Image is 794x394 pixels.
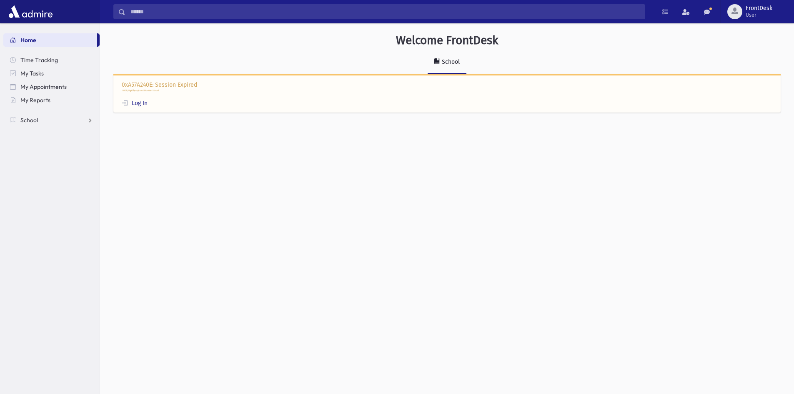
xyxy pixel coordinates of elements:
a: Log In [122,100,148,107]
h3: Welcome FrontDesk [396,33,498,48]
span: My Reports [20,96,50,104]
a: School [3,113,100,127]
a: My Appointments [3,80,100,93]
div: 0xA57A240E: Session Expired [113,74,781,113]
span: My Tasks [20,70,44,77]
img: AdmirePro [7,3,55,20]
span: School [20,116,38,124]
a: My Reports [3,93,100,107]
a: Time Tracking [3,53,100,67]
input: Search [125,4,645,19]
span: Home [20,36,36,44]
span: FrontDesk [746,5,772,12]
span: My Appointments [20,83,67,90]
span: User [746,12,772,18]
a: School [428,51,466,74]
span: Time Tracking [20,56,58,64]
a: My Tasks [3,67,100,80]
p: /WGT/WgtDisplayIndex?Module=School [122,89,772,93]
div: School [440,58,460,65]
a: Home [3,33,97,47]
